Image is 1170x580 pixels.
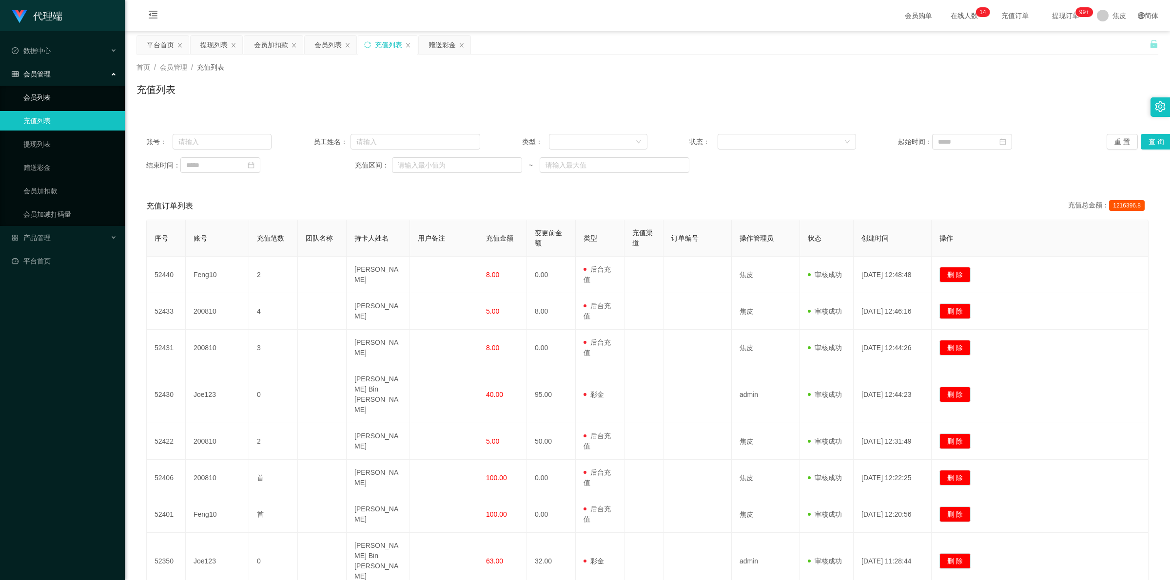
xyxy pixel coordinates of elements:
span: 彩金 [584,557,604,565]
span: 状态 [808,234,821,242]
td: [DATE] 12:44:26 [854,330,932,366]
button: 删 除 [939,470,971,486]
td: [PERSON_NAME] Bin [PERSON_NAME] [347,366,410,423]
span: 订单编号 [671,234,699,242]
td: 0.00 [527,496,576,533]
span: 结束时间： [146,160,180,170]
span: 序号 [155,234,168,242]
span: 账号： [146,137,173,147]
i: 图标: close [177,42,183,48]
span: 起始时间： [898,137,932,147]
img: logo.9652507e.png [12,10,27,23]
div: 平台首页 [147,36,174,54]
td: 0.00 [527,257,576,293]
i: 图标: sync [364,41,371,48]
a: 会员加扣款 [23,181,117,201]
td: [DATE] 12:46:16 [854,293,932,330]
span: 审核成功 [808,510,842,518]
span: 提现订单 [1047,12,1084,19]
span: 充值笔数 [257,234,284,242]
span: 充值订单 [996,12,1033,19]
i: 图标: global [1138,12,1145,19]
span: 类型 [584,234,597,242]
td: Joe123 [186,366,249,423]
td: 0.00 [527,330,576,366]
span: 审核成功 [808,391,842,398]
span: 持卡人姓名 [354,234,389,242]
td: 50.00 [527,423,576,460]
td: 焦皮 [732,460,800,496]
span: 8.00 [486,344,499,352]
a: 充值列表 [23,111,117,131]
i: 图标: close [459,42,465,48]
i: 图标: setting [1155,101,1166,112]
span: 充值订单列表 [146,200,193,212]
i: 图标: close [231,42,236,48]
a: 提现列表 [23,134,117,154]
span: 审核成功 [808,307,842,315]
span: 账号 [194,234,207,242]
div: 充值列表 [375,36,402,54]
button: 删 除 [939,267,971,282]
td: [DATE] 12:22:25 [854,460,932,496]
td: 52406 [147,460,186,496]
button: 删 除 [939,387,971,402]
span: 彩金 [584,391,604,398]
input: 请输入最大值 [540,157,689,173]
td: 200810 [186,293,249,330]
span: 充值金额 [486,234,513,242]
span: 100.00 [486,474,507,482]
i: 图标: down [844,139,850,146]
span: 团队名称 [306,234,333,242]
td: [PERSON_NAME] [347,330,410,366]
td: 2 [249,257,298,293]
td: 200810 [186,423,249,460]
span: 后台充值 [584,468,611,486]
span: 在线人数 [946,12,983,19]
i: 图标: calendar [999,138,1006,145]
td: [DATE] 12:31:49 [854,423,932,460]
span: 会员管理 [12,70,51,78]
span: 63.00 [486,557,503,565]
span: 产品管理 [12,234,51,242]
span: 充值渠道 [632,229,653,247]
span: 审核成功 [808,557,842,565]
i: 图标: calendar [248,162,254,168]
td: [DATE] 12:44:23 [854,366,932,423]
button: 删 除 [939,506,971,522]
input: 请输入 [173,134,272,150]
td: [PERSON_NAME] [347,496,410,533]
td: 0 [249,366,298,423]
span: 100.00 [486,510,507,518]
td: [PERSON_NAME] [347,460,410,496]
i: 图标: close [345,42,351,48]
i: 图标: unlock [1150,39,1158,48]
td: admin [732,366,800,423]
a: 赠送彩金 [23,158,117,177]
span: 审核成功 [808,271,842,279]
span: 充值区间： [355,160,392,170]
td: 95.00 [527,366,576,423]
span: 操作 [939,234,953,242]
span: 8.00 [486,271,499,279]
span: 后台充值 [584,265,611,283]
span: / [191,63,193,71]
button: 删 除 [939,553,971,569]
div: 会员加扣款 [254,36,288,54]
td: 焦皮 [732,293,800,330]
td: 8.00 [527,293,576,330]
i: 图标: down [636,139,642,146]
div: 赠送彩金 [429,36,456,54]
span: 审核成功 [808,344,842,352]
td: 52401 [147,496,186,533]
span: 后台充值 [584,432,611,450]
td: 52430 [147,366,186,423]
div: 会员列表 [314,36,342,54]
td: Feng10 [186,496,249,533]
td: [DATE] 12:48:48 [854,257,932,293]
input: 请输入 [351,134,481,150]
p: 4 [983,7,986,17]
button: 删 除 [939,433,971,449]
i: 图标: close [291,42,297,48]
span: 充值列表 [197,63,224,71]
